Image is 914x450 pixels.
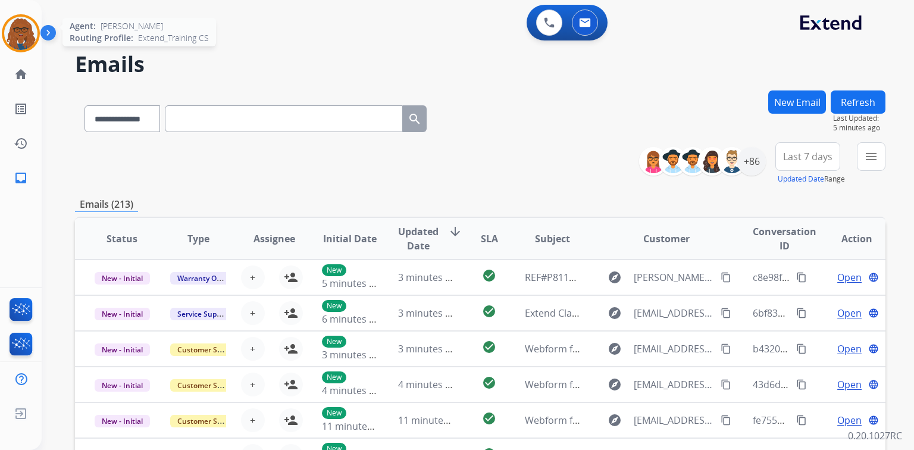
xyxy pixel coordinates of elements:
span: [EMAIL_ADDRESS][DOMAIN_NAME] [634,377,713,392]
button: New Email [768,90,826,114]
mat-icon: explore [608,413,622,427]
button: + [241,265,265,289]
span: Range [778,174,845,184]
button: + [241,301,265,325]
mat-icon: content_copy [721,343,731,354]
span: New - Initial [95,308,150,320]
span: Customer Support [170,343,248,356]
mat-icon: person_add [284,377,298,392]
mat-icon: explore [608,377,622,392]
p: New [322,371,346,383]
span: [PERSON_NAME] [101,20,163,32]
mat-icon: history [14,136,28,151]
span: Extend_Training CS [138,32,209,44]
h2: Emails [75,52,885,76]
mat-icon: explore [608,342,622,356]
button: + [241,373,265,396]
span: Open [837,413,862,427]
mat-icon: list_alt [14,102,28,116]
span: Warranty Ops [170,272,231,285]
span: [EMAIL_ADDRESS][DOMAIN_NAME] [634,342,713,356]
span: New - Initial [95,415,150,427]
mat-icon: language [868,343,879,354]
mat-icon: content_copy [796,308,807,318]
span: 5 minutes ago [322,277,386,290]
p: New [322,300,346,312]
span: Agent: [70,20,96,32]
span: Service Support [170,308,238,320]
mat-icon: home [14,67,28,82]
span: 4 minutes ago [398,378,462,391]
span: 3 minutes ago [398,307,462,320]
mat-icon: content_copy [796,415,807,426]
mat-icon: check_circle [482,340,496,354]
span: [EMAIL_ADDRESS][DOMAIN_NAME] [634,413,713,427]
mat-icon: content_copy [796,379,807,390]
mat-icon: check_circle [482,304,496,318]
span: Open [837,377,862,392]
mat-icon: language [868,272,879,283]
span: 4 minutes ago [322,384,386,397]
span: [PERSON_NAME][EMAIL_ADDRESS][DOMAIN_NAME] [634,270,713,285]
span: + [250,413,255,427]
mat-icon: content_copy [721,415,731,426]
span: Subject [535,232,570,246]
mat-icon: person_add [284,306,298,320]
span: Customer [643,232,690,246]
p: New [322,336,346,348]
span: Assignee [253,232,295,246]
span: Open [837,306,862,320]
mat-icon: arrow_downward [448,224,462,239]
mat-icon: person_add [284,342,298,356]
span: 3 minutes ago [398,342,462,355]
span: Open [837,270,862,285]
button: + [241,337,265,361]
span: Status [107,232,137,246]
mat-icon: content_copy [796,272,807,283]
span: 5 minutes ago [833,123,885,133]
span: 11 minutes ago [322,420,391,433]
span: New - Initial [95,379,150,392]
mat-icon: check_circle [482,411,496,426]
span: Last Updated: [833,114,885,123]
div: +86 [737,147,766,176]
span: New - Initial [95,272,150,285]
mat-icon: explore [608,270,622,285]
p: New [322,407,346,419]
mat-icon: content_copy [721,272,731,283]
span: + [250,306,255,320]
p: New [322,264,346,276]
span: Webform from [EMAIL_ADDRESS][DOMAIN_NAME] on [DATE] [525,342,794,355]
mat-icon: content_copy [796,343,807,354]
span: 3 minutes ago [322,348,386,361]
span: Extend Claim - [PERSON_NAME] - Claim ID: 85a4c859-9b1a-40fb-8038-193ad3ab8330 [525,307,897,320]
mat-icon: explore [608,306,622,320]
button: Last 7 days [775,142,840,171]
span: 6 minutes ago [322,312,386,326]
button: Refresh [831,90,885,114]
span: 3 minutes ago [398,271,462,284]
button: + [241,408,265,432]
mat-icon: language [868,308,879,318]
mat-icon: language [868,415,879,426]
span: Initial Date [323,232,377,246]
span: Last 7 days [783,154,832,159]
mat-icon: content_copy [721,308,731,318]
span: Open [837,342,862,356]
span: New - Initial [95,343,150,356]
span: SLA [481,232,498,246]
mat-icon: person_add [284,270,298,285]
span: REF#P81168 | Manual Contract Creation [525,271,706,284]
span: Routing Profile: [70,32,133,44]
span: [EMAIL_ADDRESS][DOMAIN_NAME] [634,306,713,320]
span: + [250,342,255,356]
span: + [250,377,255,392]
p: 0.20.1027RC [848,429,902,443]
mat-icon: language [868,379,879,390]
span: + [250,270,255,285]
span: Webform from [EMAIL_ADDRESS][DOMAIN_NAME] on [DATE] [525,414,794,427]
span: 11 minutes ago [398,414,467,427]
p: Emails (213) [75,197,138,212]
mat-icon: check_circle [482,376,496,390]
img: avatar [4,17,37,50]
